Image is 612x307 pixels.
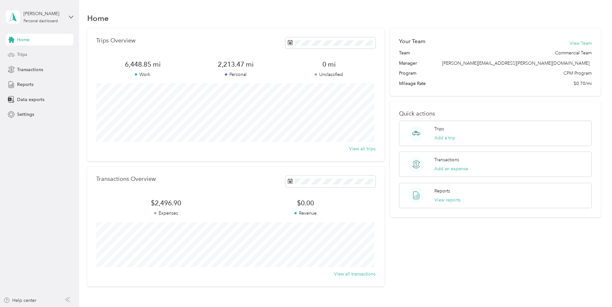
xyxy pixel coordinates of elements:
h1: Home [87,15,109,22]
button: View all transactions [334,271,376,277]
span: Manager [399,60,417,67]
span: $2,496.90 [96,199,236,208]
button: Help center [4,297,36,304]
span: Reports [17,81,33,88]
span: Program [399,70,416,77]
p: Reports [434,188,450,194]
span: CPM Program [563,70,592,77]
button: Add an expense [434,165,468,172]
span: Trips [17,51,27,58]
div: [PERSON_NAME] [23,10,64,17]
iframe: Everlance-gr Chat Button Frame [576,271,612,307]
span: Commercial Team [555,50,592,56]
p: Trips [434,126,444,132]
span: Data exports [17,96,44,103]
span: Home [17,36,30,43]
p: Trips Overview [96,37,135,44]
span: 2,213.47 mi [189,60,282,69]
button: View reports [434,197,460,203]
p: Quick actions [399,110,592,117]
span: 6,448.85 mi [96,60,189,69]
p: Expenses [96,210,236,217]
span: $0.00 [236,199,376,208]
p: Work [96,71,189,78]
span: [PERSON_NAME][EMAIL_ADDRESS][PERSON_NAME][DOMAIN_NAME] [442,60,589,66]
span: Team [399,50,410,56]
span: 0 mi [283,60,376,69]
button: View Team [570,40,592,47]
p: Transactions [434,156,459,163]
button: Add a trip [434,135,455,141]
button: View all trips [349,145,376,152]
p: Unclassified [283,71,376,78]
div: Personal dashboard [23,19,58,23]
p: Transactions Overview [96,176,156,182]
span: Mileage Rate [399,80,426,87]
p: Revenue [236,210,376,217]
p: Personal [189,71,282,78]
h2: Your Team [399,37,425,45]
span: Settings [17,111,34,118]
span: Transactions [17,66,43,73]
span: $0.70/mi [574,80,592,87]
